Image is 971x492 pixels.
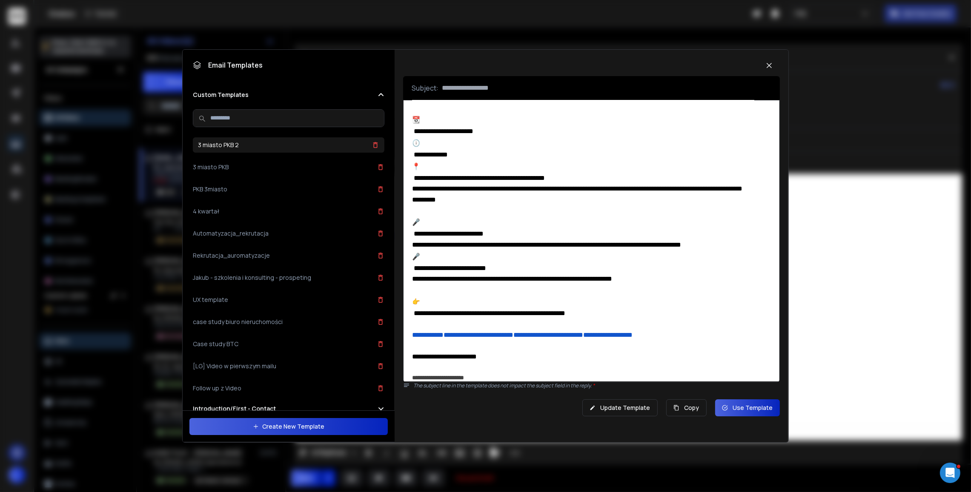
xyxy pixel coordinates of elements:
button: Copy [666,399,707,416]
button: Create New Template [189,418,388,435]
p: Subject: [412,83,438,93]
button: Introduction/First - Contact [193,404,384,413]
h3: Jakub - szkolenia i konsulting - prospeting [193,273,311,282]
p: The subject line in the template does not impact the subject field in the [413,382,779,389]
button: Use Template [715,399,780,416]
button: Update Template [582,399,658,416]
span: reply. [579,382,595,389]
iframe: Intercom live chat [940,463,960,483]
